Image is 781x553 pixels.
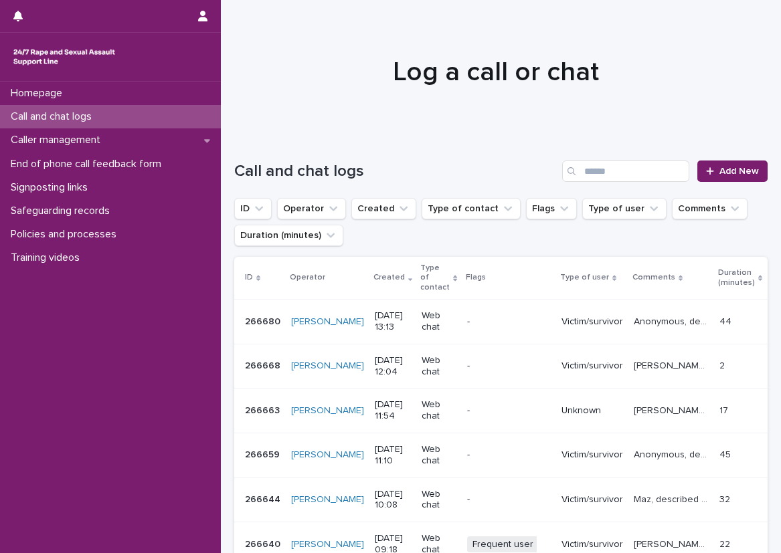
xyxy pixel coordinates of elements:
[291,405,364,417] a: [PERSON_NAME]
[291,316,364,328] a: [PERSON_NAME]
[422,198,521,219] button: Type of contact
[234,162,557,181] h1: Call and chat logs
[351,198,416,219] button: Created
[422,355,456,378] p: Web chat
[719,167,759,176] span: Add New
[718,265,755,290] p: Duration (minutes)
[526,198,577,219] button: Flags
[277,198,346,219] button: Operator
[291,360,364,372] a: [PERSON_NAME]
[422,444,456,467] p: Web chat
[420,261,450,295] p: Type of contact
[245,314,283,328] p: 266680
[375,489,411,512] p: [DATE] 10:08
[375,399,411,422] p: [DATE] 11:54
[561,405,623,417] p: Unknown
[234,56,758,88] h1: Log a call or chat
[422,310,456,333] p: Web chat
[375,444,411,467] p: [DATE] 11:10
[719,491,733,506] p: 32
[245,358,283,372] p: 266668
[467,536,539,553] span: Frequent user
[245,536,283,550] p: 266640
[719,536,733,550] p: 22
[634,536,711,550] p: Laura, said "I was sexually abused", "what is sexual abuse", "so it can include touching kissing ...
[634,447,711,461] p: Anonymous, described experiencing sexual violence, talked about military, police, reporting, supp...
[245,491,283,506] p: 266644
[291,449,364,461] a: [PERSON_NAME]
[467,316,551,328] p: -
[245,270,253,285] p: ID
[11,43,118,70] img: rhQMoQhaT3yELyF149Cw
[562,160,689,182] input: Search
[422,399,456,422] p: Web chat
[5,158,172,171] p: End of phone call feedback form
[561,449,623,461] p: Victim/survivor
[634,403,711,417] p: Ramona, mentioned someone experiencing sexual violence (CSA) and wanted help with reporting, oper...
[561,360,623,372] p: Victim/survivor
[719,403,731,417] p: 17
[373,270,405,285] p: Created
[466,270,486,285] p: Flags
[422,489,456,512] p: Web chat
[245,403,282,417] p: 266663
[582,198,667,219] button: Type of user
[290,270,325,285] p: Operator
[467,449,551,461] p: -
[5,181,98,194] p: Signposting links
[5,251,90,264] p: Training videos
[719,314,734,328] p: 44
[5,205,120,217] p: Safeguarding records
[719,447,733,461] p: 45
[5,134,111,146] p: Caller management
[561,539,623,550] p: Victim/survivor
[672,198,748,219] button: Comments
[561,316,623,328] p: Victim/survivor
[634,491,711,506] p: Maz, described experiencing sexual violence perpetrated by their partner and talked about the imp...
[467,405,551,417] p: -
[234,225,343,246] button: Duration (minutes)
[632,270,675,285] p: Comments
[467,360,551,372] p: -
[375,355,411,378] p: [DATE] 12:04
[560,270,609,285] p: Type of user
[634,358,711,372] p: Rebecca, mentioned experiencing sexual violence (CSA), there were no 'visitor is typing' messages...
[5,87,73,100] p: Homepage
[234,198,272,219] button: ID
[5,110,102,123] p: Call and chat logs
[291,494,364,506] a: [PERSON_NAME]
[719,358,727,372] p: 2
[634,314,711,328] p: Anonymous, described experiencing sexual violence perpetrated by their husband, explored feelings...
[697,160,768,182] a: Add New
[291,539,364,550] a: [PERSON_NAME]
[375,310,411,333] p: [DATE] 13:13
[467,494,551,506] p: -
[245,447,282,461] p: 266659
[561,494,623,506] p: Victim/survivor
[5,228,127,241] p: Policies and processes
